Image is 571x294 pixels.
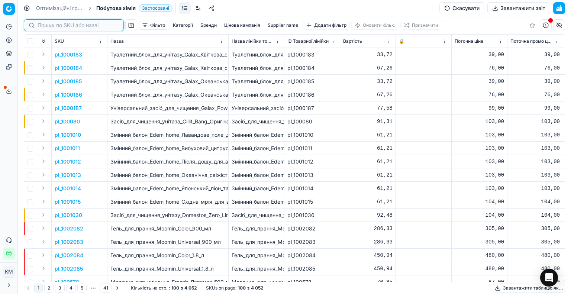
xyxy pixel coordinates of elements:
[55,158,81,165] button: pl_1001012
[510,252,560,259] div: 480,00
[39,170,48,179] button: Expand
[55,171,81,179] button: pl_1001013
[343,145,393,152] div: 61,21
[287,38,329,44] span: ID Товарної лінійки
[343,158,393,165] div: 61,21
[110,252,225,259] p: Гель_для_прання_Moomin_Color_1.8_л
[265,21,301,30] button: Supplier name
[66,284,76,293] button: 4
[110,38,124,44] span: Назва
[110,145,225,152] p: Змінний_балон_Edem_home_Вибуховий_цитрус_для_автоматичного_освіжувача_повітря_260_мл
[39,103,48,112] button: Expand
[110,278,225,286] p: Молочко_для_чищення_Frosch_Лаванда_500_мл
[232,104,281,112] div: Універсальний_засіб_для_чищення_Galax_PowerClean_Лаванда_700_г
[55,104,82,112] button: pl_1000187
[44,284,54,293] button: 2
[303,21,350,30] button: Додати фільтр
[510,278,560,286] div: 87,00
[510,198,560,206] div: 104,00
[55,252,83,259] button: pl_1002084
[55,118,80,125] button: pl_100080
[540,269,558,287] div: Open Intercom Messenger
[287,78,337,85] div: pl_1000185
[455,225,504,232] div: 305,00
[39,237,48,246] button: Expand
[343,211,393,219] div: 92,48
[110,171,225,179] p: Змінний_балон_Edem_home_Океанічна_свіжість_для_автоматичного_освіжувача_повітря_260_мл
[77,284,87,293] button: 5
[510,104,560,112] div: 99,00
[110,211,225,219] p: Засіб_для_чищення_унітазу_Domestos_Zero_Limescale_антиналіт_і_антиіржа_аквамарин_750_мл
[232,38,274,44] span: Назва лінійки товарів
[455,278,504,286] div: 87,00
[131,285,167,291] span: Кількість на стр.
[55,211,82,219] button: pl_1001030
[343,131,393,139] div: 61,21
[343,104,393,112] div: 77,58
[39,264,48,273] button: Expand
[510,211,560,219] div: 104,00
[55,51,82,58] p: pl_1000183
[232,252,281,259] div: Гель_для_прання_Moomin_Color_1.8_л
[343,198,393,206] div: 61,21
[455,38,483,44] span: Поточна ціна
[55,185,81,192] button: pl_1001014
[131,285,197,291] div: :
[343,78,393,85] div: 33,72
[39,157,48,166] button: Expand
[232,278,281,286] div: Молочко_для_чищення_Frosch_Лаванда_500_мл
[343,38,362,44] span: Вартість
[343,91,393,98] div: 67,26
[287,198,337,206] div: pl_1001015
[455,51,504,58] div: 39,00
[287,225,337,232] div: pl_1002082
[55,225,83,232] button: pl_1002082
[55,64,82,72] button: pl_1000184
[238,285,246,291] strong: 100
[55,131,81,139] button: pl_1001010
[287,104,337,112] div: pl_1000187
[110,118,225,125] p: Засіб_для_чищення_унітаза_Cillit_Bang_Оригінальний_750_мл
[55,284,65,293] button: 3
[510,64,560,72] div: 76,00
[510,131,560,139] div: 103,00
[232,91,281,98] div: Туалетний_блок_для_унітазу_Galax_Океанська_свіжість_110_г_(2_шт._х_55_г)
[34,284,43,293] button: 1
[39,90,48,99] button: Expand
[39,197,48,206] button: Expand
[110,158,225,165] p: Змінний_балон_Edem_home_Після_дощу_для_автоматичного_освіжувача_повітря_260_мл
[287,171,337,179] div: pl_1001013
[455,198,504,206] div: 104,00
[184,285,197,291] strong: 4 052
[455,238,504,246] div: 305,00
[455,91,504,98] div: 76,00
[455,131,504,139] div: 103,00
[232,51,281,58] div: Туалетний_блок_для_унітазу_Galax_Квіткова_свіжість_55_г
[455,158,504,165] div: 103,00
[232,118,281,125] div: Засіб_для_чищення_унітаза_Cillit_Bang_Оригінальний_750_мл
[343,278,393,286] div: 70,85
[55,38,64,44] span: SKU
[400,21,441,30] button: Призначити
[287,278,337,286] div: pl_100578
[39,130,48,139] button: Expand
[96,4,172,12] span: Побутова хіміяЗастосовані
[343,225,393,232] div: 286,33
[139,21,168,30] button: Фільтр
[39,50,48,59] button: Expand
[510,185,560,192] div: 103,00
[455,118,504,125] div: 103,00
[197,21,220,30] button: Бренди
[36,4,172,12] nav: breadcrumb
[232,265,281,272] div: Гель_для_прання_Moomin_Universal_1.8_л
[455,211,504,219] div: 104,00
[221,21,263,30] button: Цінова кампанія
[39,63,48,72] button: Expand
[110,225,225,232] p: Гель_для_прання_Moomin_Color_900_мл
